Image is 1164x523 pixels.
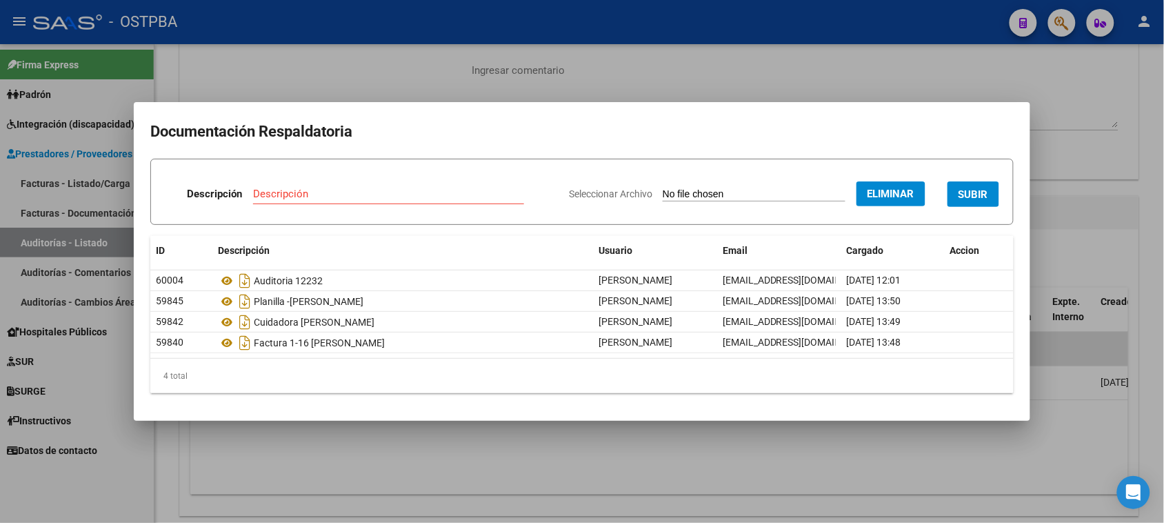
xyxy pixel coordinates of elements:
[847,245,884,256] span: Cargado
[950,245,980,256] span: Accion
[212,236,593,266] datatable-header-cell: Descripción
[723,245,747,256] span: Email
[218,311,588,333] div: Cuidadora [PERSON_NAME]
[150,119,1014,145] h2: Documentación Respaldatoria
[717,236,841,266] datatable-header-cell: Email
[187,186,242,202] p: Descripción
[218,270,588,292] div: Auditoria 12232
[599,316,672,327] span: [PERSON_NAME]
[1117,476,1150,509] div: Open Intercom Messenger
[847,275,901,286] span: [DATE] 12:01
[236,290,254,313] i: Descargar documento
[723,275,876,286] span: [EMAIL_ADDRESS][DOMAIN_NAME]
[841,236,945,266] datatable-header-cell: Cargado
[847,337,901,348] span: [DATE] 13:48
[723,295,876,306] span: [EMAIL_ADDRESS][DOMAIN_NAME]
[723,316,876,327] span: [EMAIL_ADDRESS][DOMAIN_NAME]
[856,181,925,206] button: Eliminar
[156,295,183,306] span: 59845
[723,337,876,348] span: [EMAIL_ADDRESS][DOMAIN_NAME]
[847,316,901,327] span: [DATE] 13:49
[569,188,652,199] span: Seleccionar Archivo
[150,359,1014,393] div: 4 total
[218,290,588,313] div: Planilla -[PERSON_NAME]
[947,181,999,207] button: SUBIR
[945,236,1014,266] datatable-header-cell: Accion
[156,275,183,286] span: 60004
[959,188,988,201] span: SUBIR
[218,245,270,256] span: Descripción
[156,245,165,256] span: ID
[867,188,914,200] span: Eliminar
[593,236,717,266] datatable-header-cell: Usuario
[236,311,254,333] i: Descargar documento
[218,332,588,354] div: Factura 1-16 [PERSON_NAME]
[599,295,672,306] span: [PERSON_NAME]
[236,270,254,292] i: Descargar documento
[847,295,901,306] span: [DATE] 13:50
[156,337,183,348] span: 59840
[156,316,183,327] span: 59842
[599,245,632,256] span: Usuario
[236,332,254,354] i: Descargar documento
[599,275,672,286] span: [PERSON_NAME]
[599,337,672,348] span: [PERSON_NAME]
[150,236,212,266] datatable-header-cell: ID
